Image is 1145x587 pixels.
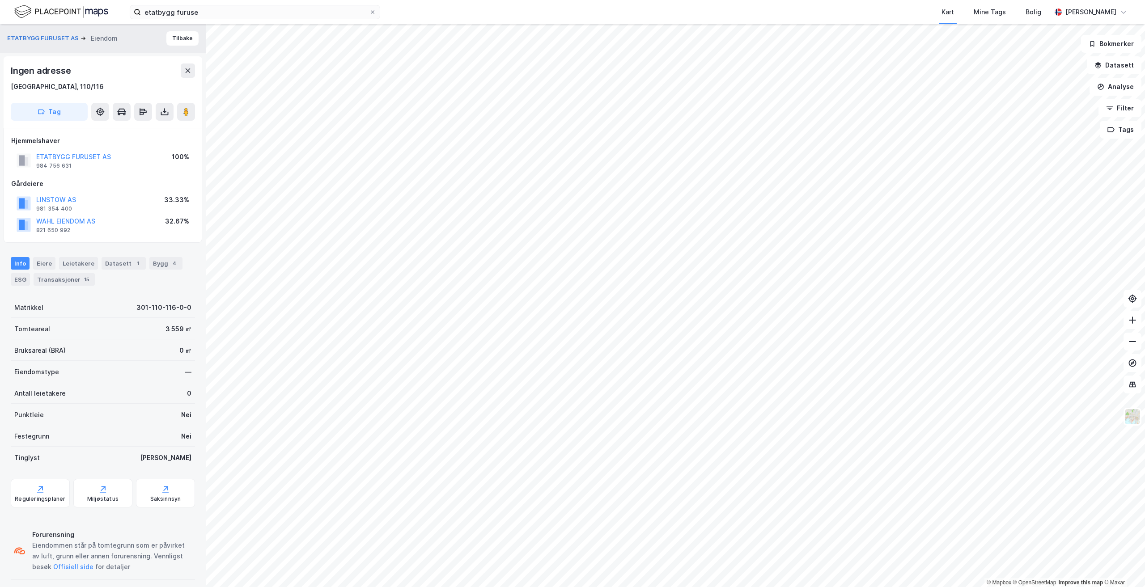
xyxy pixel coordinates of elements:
[136,302,191,313] div: 301-110-116-0-0
[187,388,191,399] div: 0
[36,227,70,234] div: 821 650 992
[149,257,182,270] div: Bygg
[150,495,181,503] div: Saksinnsyn
[7,34,81,43] button: ETATBYGG FURUSET AS
[165,324,191,334] div: 3 559 ㎡
[1124,408,1141,425] img: Z
[181,431,191,442] div: Nei
[140,452,191,463] div: [PERSON_NAME]
[15,495,65,503] div: Reguleringsplaner
[1065,7,1116,17] div: [PERSON_NAME]
[14,4,108,20] img: logo.f888ab2527a4732fd821a326f86c7f29.svg
[14,345,66,356] div: Bruksareal (BRA)
[170,259,179,268] div: 4
[36,205,72,212] div: 981 354 400
[141,5,369,19] input: Søk på adresse, matrikkel, gårdeiere, leietakere eller personer
[1100,544,1145,587] iframe: Chat Widget
[987,579,1011,586] a: Mapbox
[32,529,191,540] div: Forurensning
[34,273,95,286] div: Transaksjoner
[166,31,199,46] button: Tilbake
[14,431,49,442] div: Festegrunn
[36,162,72,169] div: 984 756 631
[11,178,195,189] div: Gårdeiere
[1059,579,1103,586] a: Improve this map
[11,81,104,92] div: [GEOGRAPHIC_DATA], 110/116
[33,257,55,270] div: Eiere
[179,345,191,356] div: 0 ㎡
[1090,78,1141,96] button: Analyse
[91,33,118,44] div: Eiendom
[1026,7,1041,17] div: Bolig
[87,495,119,503] div: Miljøstatus
[11,103,88,121] button: Tag
[165,216,189,227] div: 32.67%
[172,152,189,162] div: 100%
[11,135,195,146] div: Hjemmelshaver
[164,194,189,205] div: 33.33%
[82,275,91,284] div: 15
[181,410,191,420] div: Nei
[1100,121,1141,139] button: Tags
[102,257,146,270] div: Datasett
[14,324,50,334] div: Tomteareal
[11,63,72,78] div: Ingen adresse
[14,452,40,463] div: Tinglyst
[59,257,98,270] div: Leietakere
[14,388,66,399] div: Antall leietakere
[11,257,30,270] div: Info
[1087,56,1141,74] button: Datasett
[941,7,954,17] div: Kart
[32,540,191,572] div: Eiendommen står på tomtegrunn som er påvirket av luft, grunn eller annen forurensning. Vennligst ...
[1100,544,1145,587] div: Kontrollprogram for chat
[133,259,142,268] div: 1
[14,410,44,420] div: Punktleie
[185,367,191,377] div: —
[14,302,43,313] div: Matrikkel
[1013,579,1056,586] a: OpenStreetMap
[1081,35,1141,53] button: Bokmerker
[974,7,1006,17] div: Mine Tags
[1098,99,1141,117] button: Filter
[11,273,30,286] div: ESG
[14,367,59,377] div: Eiendomstype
